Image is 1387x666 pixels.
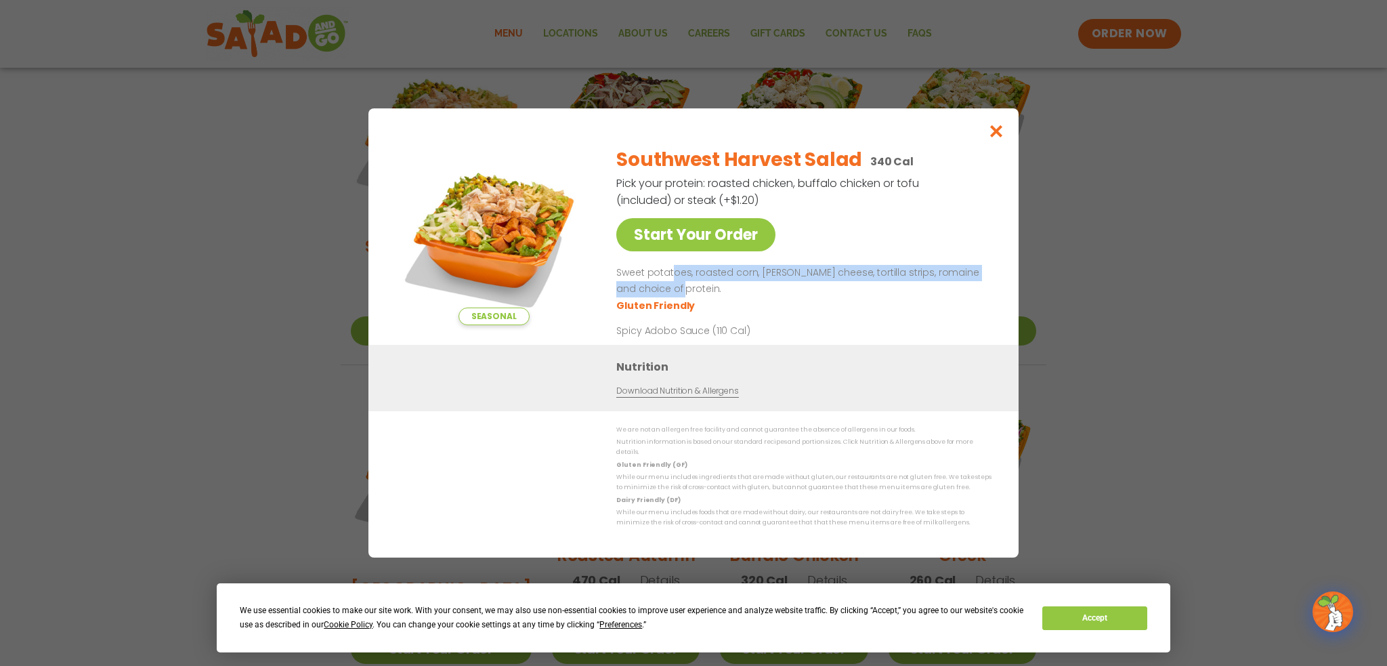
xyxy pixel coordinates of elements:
[616,425,991,435] p: We are not an allergen free facility and cannot guarantee the absence of allergens in our foods.
[616,299,697,313] li: Gluten Friendly
[616,218,775,251] a: Start Your Order
[616,324,867,338] p: Spicy Adobo Sauce (110 Cal)
[975,108,1019,154] button: Close modal
[616,472,991,493] p: While our menu includes ingredients that are made without gluten, our restaurants are not gluten ...
[616,358,998,375] h3: Nutrition
[240,604,1026,632] div: We use essential cookies to make our site work. With your consent, we may also use non-essential ...
[870,153,914,170] p: 340 Cal
[616,265,986,297] p: Sweet potatoes, roasted corn, [PERSON_NAME] cheese, tortilla strips, romaine and choice of protein.
[599,620,642,629] span: Preferences
[616,507,991,528] p: While our menu includes foods that are made without dairy, our restaurants are not dairy free. We...
[616,146,862,174] h2: Southwest Harvest Salad
[458,308,530,325] span: Seasonal
[324,620,372,629] span: Cookie Policy
[1042,606,1147,630] button: Accept
[616,175,921,209] p: Pick your protein: roasted chicken, buffalo chicken or tofu (included) or steak (+$1.20)
[616,496,680,504] strong: Dairy Friendly (DF)
[616,437,991,458] p: Nutrition information is based on our standard recipes and portion sizes. Click Nutrition & Aller...
[616,461,687,469] strong: Gluten Friendly (GF)
[399,136,589,325] img: Featured product photo for Southwest Harvest Salad
[1314,593,1352,631] img: wpChatIcon
[217,583,1170,652] div: Cookie Consent Prompt
[616,385,738,398] a: Download Nutrition & Allergens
